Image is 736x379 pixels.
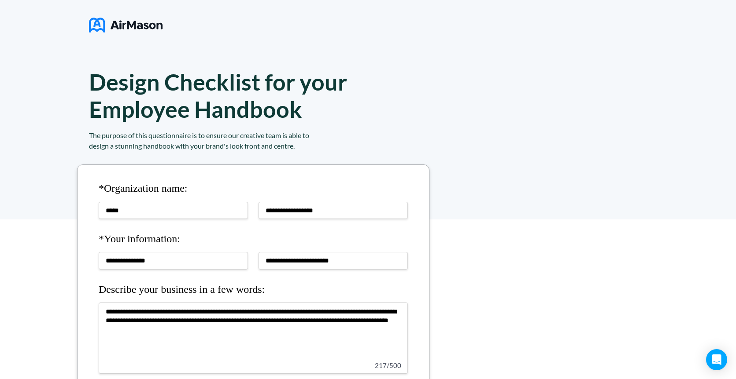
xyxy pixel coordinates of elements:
h4: Describe your business in a few words: [99,284,408,296]
div: design a stunning handbook with your brand's look front and centre. [89,141,450,151]
h1: Design Checklist for your Employee Handbook [89,68,347,123]
div: The purpose of this questionnaire is to ensure our creative team is able to [89,130,450,141]
span: 217 / 500 [375,361,401,369]
h4: *Your information: [99,233,408,245]
h4: *Organization name: [99,182,408,195]
img: logo [89,14,163,36]
div: Open Intercom Messenger [706,349,727,370]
